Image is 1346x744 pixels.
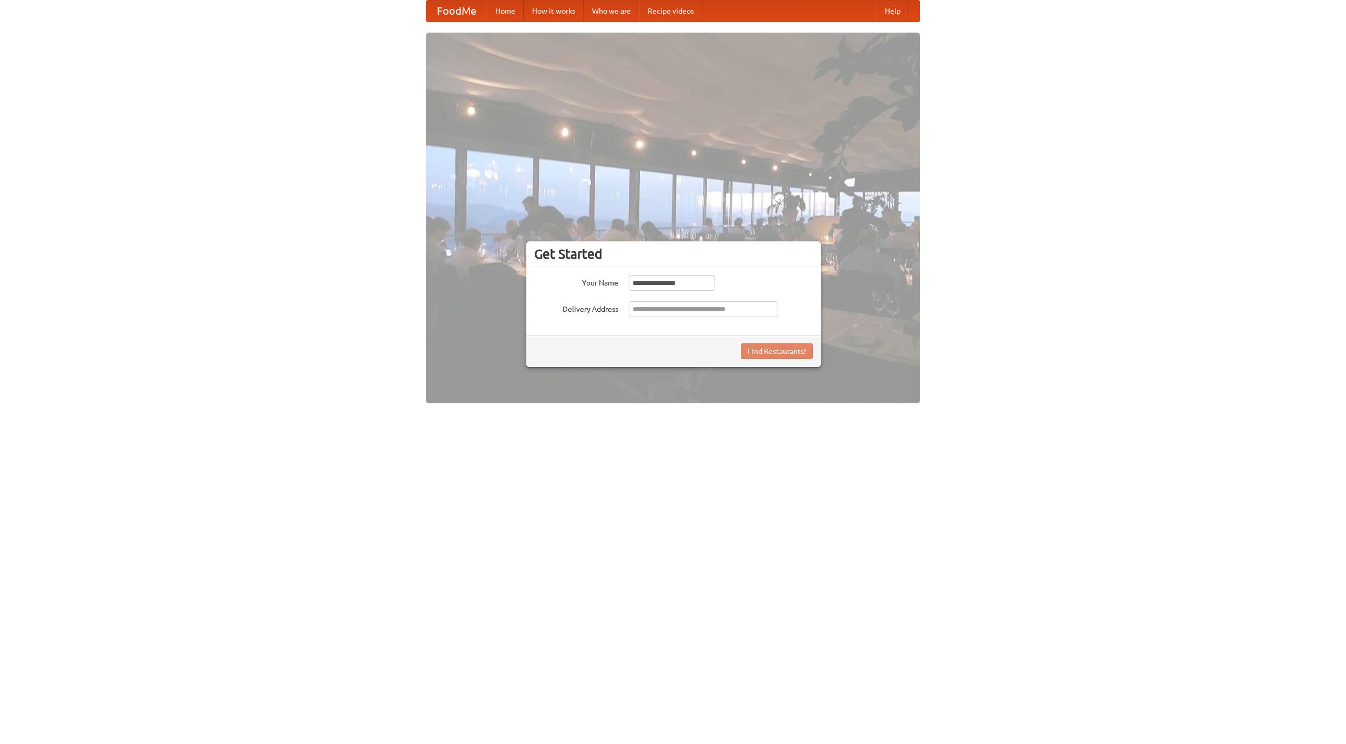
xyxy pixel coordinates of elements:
button: Find Restaurants! [741,343,813,359]
a: Home [487,1,524,22]
label: Your Name [534,275,618,288]
a: How it works [524,1,584,22]
a: FoodMe [426,1,487,22]
h3: Get Started [534,246,813,262]
a: Help [876,1,909,22]
a: Recipe videos [639,1,702,22]
label: Delivery Address [534,301,618,314]
a: Who we are [584,1,639,22]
